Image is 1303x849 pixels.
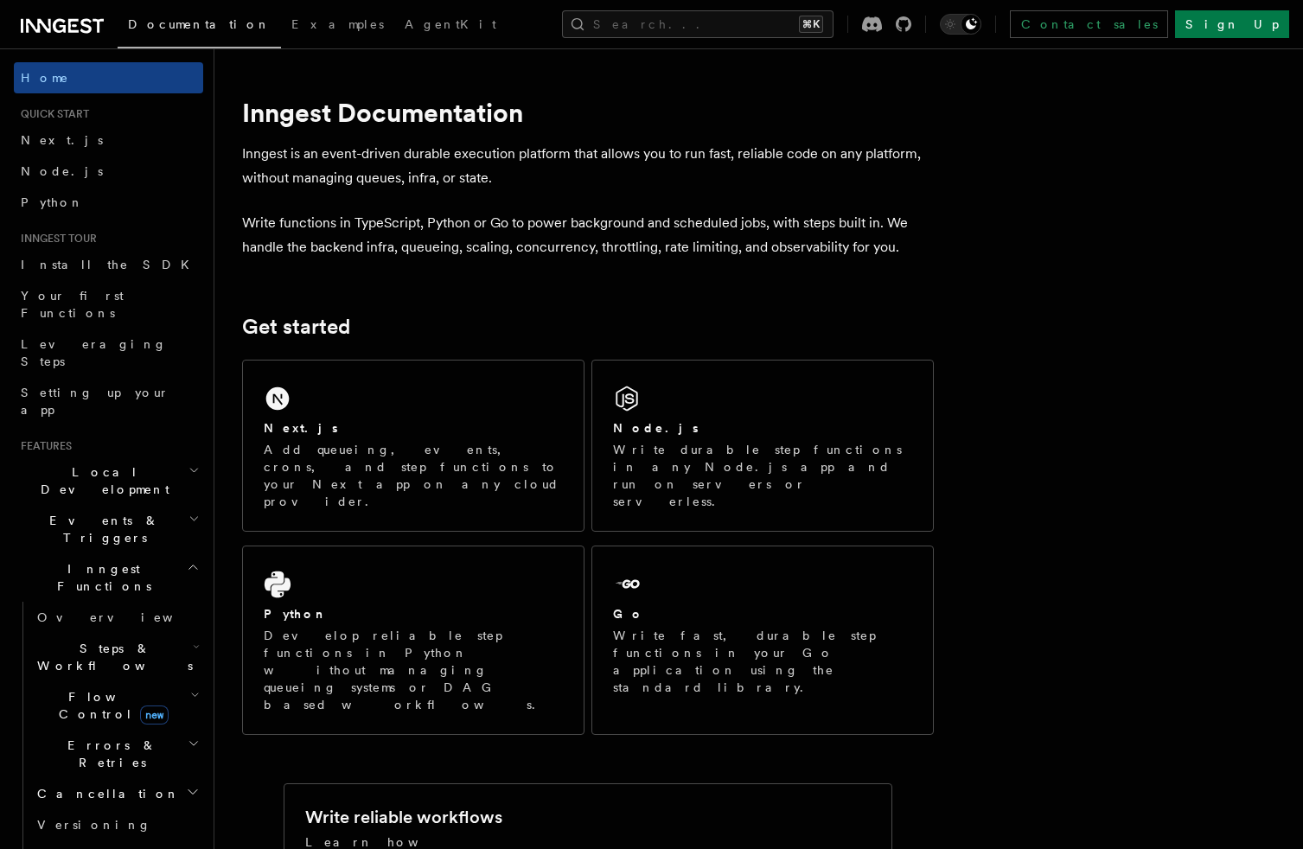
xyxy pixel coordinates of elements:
[14,512,188,546] span: Events & Triggers
[14,124,203,156] a: Next.js
[940,14,981,35] button: Toggle dark mode
[291,17,384,31] span: Examples
[613,627,912,696] p: Write fast, durable step functions in your Go application using the standard library.
[30,681,203,730] button: Flow Controlnew
[14,553,203,602] button: Inngest Functions
[140,705,169,725] span: new
[37,818,151,832] span: Versioning
[37,610,215,624] span: Overview
[242,360,584,532] a: Next.jsAdd queueing, events, crons, and step functions to your Next app on any cloud provider.
[14,107,89,121] span: Quick start
[128,17,271,31] span: Documentation
[118,5,281,48] a: Documentation
[242,142,934,190] p: Inngest is an event-driven durable execution platform that allows you to run fast, reliable code ...
[14,377,203,425] a: Setting up your app
[30,602,203,633] a: Overview
[30,633,203,681] button: Steps & Workflows
[242,97,934,128] h1: Inngest Documentation
[21,386,169,417] span: Setting up your app
[1175,10,1289,38] a: Sign Up
[305,805,502,829] h2: Write reliable workflows
[14,62,203,93] a: Home
[613,441,912,510] p: Write durable step functions in any Node.js app and run on servers or serverless.
[613,605,644,622] h2: Go
[21,289,124,320] span: Your first Functions
[30,737,188,771] span: Errors & Retries
[405,17,496,31] span: AgentKit
[14,249,203,280] a: Install the SDK
[242,315,350,339] a: Get started
[14,560,187,595] span: Inngest Functions
[30,688,190,723] span: Flow Control
[264,627,563,713] p: Develop reliable step functions in Python without managing queueing systems or DAG based workflows.
[30,785,180,802] span: Cancellation
[14,329,203,377] a: Leveraging Steps
[30,640,193,674] span: Steps & Workflows
[30,778,203,809] button: Cancellation
[281,5,394,47] a: Examples
[14,456,203,505] button: Local Development
[242,211,934,259] p: Write functions in TypeScript, Python or Go to power background and scheduled jobs, with steps bu...
[21,337,167,368] span: Leveraging Steps
[264,419,338,437] h2: Next.js
[1010,10,1168,38] a: Contact sales
[242,546,584,735] a: PythonDevelop reliable step functions in Python without managing queueing systems or DAG based wo...
[21,164,103,178] span: Node.js
[14,232,97,246] span: Inngest tour
[21,69,69,86] span: Home
[14,280,203,329] a: Your first Functions
[394,5,507,47] a: AgentKit
[591,546,934,735] a: GoWrite fast, durable step functions in your Go application using the standard library.
[14,505,203,553] button: Events & Triggers
[264,605,328,622] h2: Python
[14,156,203,187] a: Node.js
[14,187,203,218] a: Python
[14,439,72,453] span: Features
[21,258,200,271] span: Install the SDK
[591,360,934,532] a: Node.jsWrite durable step functions in any Node.js app and run on servers or serverless.
[21,195,84,209] span: Python
[30,809,203,840] a: Versioning
[562,10,834,38] button: Search...⌘K
[799,16,823,33] kbd: ⌘K
[613,419,699,437] h2: Node.js
[21,133,103,147] span: Next.js
[264,441,563,510] p: Add queueing, events, crons, and step functions to your Next app on any cloud provider.
[30,730,203,778] button: Errors & Retries
[14,463,188,498] span: Local Development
